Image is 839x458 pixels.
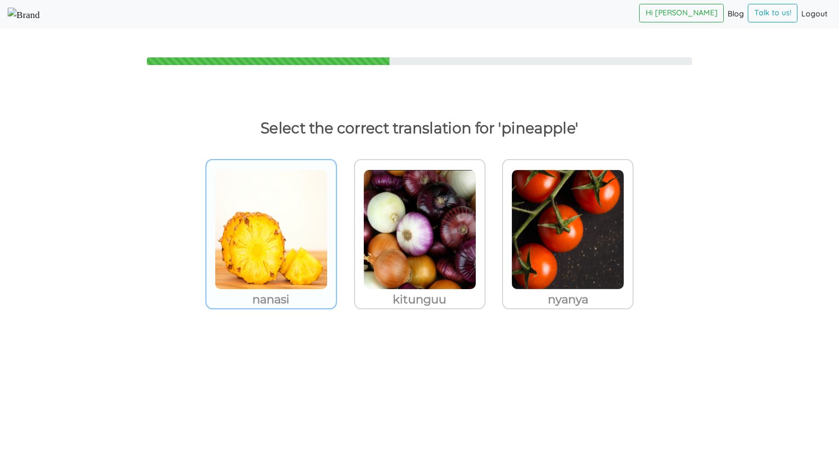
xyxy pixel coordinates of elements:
[503,290,633,309] p: nyanya
[21,115,818,142] p: Select the correct translation for 'pineapple'
[355,290,485,309] p: kitunguu
[724,4,748,25] a: Blog
[8,8,40,22] img: Select Course Page
[748,4,797,22] a: Talk to us!
[206,290,336,309] p: nanasi
[797,4,831,25] a: Logout
[215,169,328,290] img: aborcbe.png
[511,169,624,290] img: ntoosi.png
[639,4,724,22] a: Hi [PERSON_NAME]
[363,169,476,290] img: gyeene.PNG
